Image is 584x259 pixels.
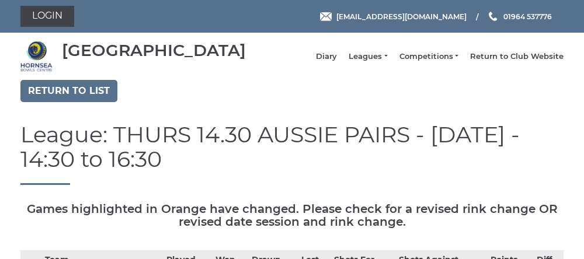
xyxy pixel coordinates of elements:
[320,11,467,22] a: Email [EMAIL_ADDRESS][DOMAIN_NAME]
[487,11,552,22] a: Phone us 01964 537776
[20,202,564,228] h5: Games highlighted in Orange have changed. Please check for a revised rink change OR revised date ...
[470,51,564,62] a: Return to Club Website
[20,40,53,72] img: Hornsea Bowls Centre
[336,12,467,20] span: [EMAIL_ADDRESS][DOMAIN_NAME]
[20,6,74,27] a: Login
[20,123,564,185] h1: League: THURS 14.30 AUSSIE PAIRS - [DATE] - 14:30 to 16:30
[489,12,497,21] img: Phone us
[20,80,117,102] a: Return to list
[316,51,337,62] a: Diary
[503,12,552,20] span: 01964 537776
[399,51,458,62] a: Competitions
[62,41,246,60] div: [GEOGRAPHIC_DATA]
[320,12,332,21] img: Email
[349,51,387,62] a: Leagues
